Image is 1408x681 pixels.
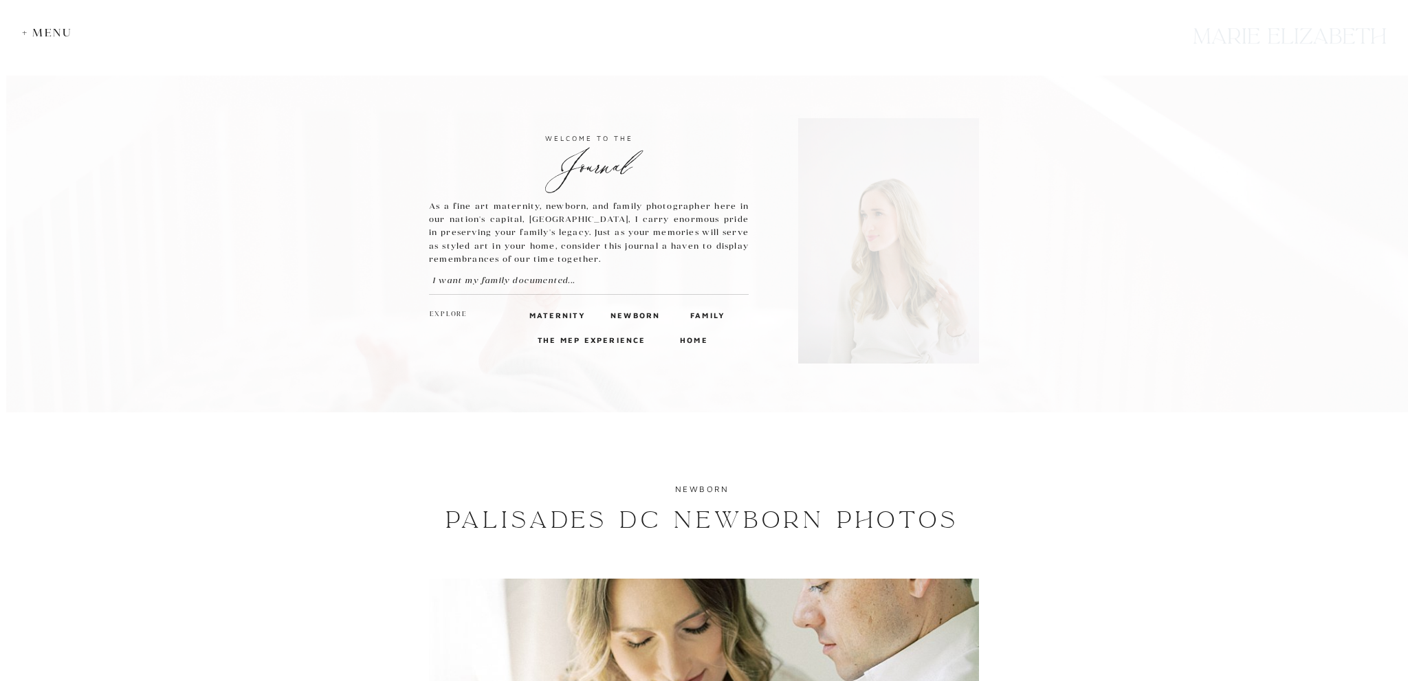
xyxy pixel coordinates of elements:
a: home [680,333,705,346]
h2: Journal [429,147,749,171]
a: Palisades DC Newborn Photos [445,506,959,535]
a: maternity [529,309,577,321]
a: Newborn [610,309,657,321]
a: Family [690,309,723,321]
h3: welcome to the [429,132,749,144]
a: The MEP Experience [538,333,649,346]
a: newborn [675,484,729,494]
p: As a fine art maternity, newborn, and family photographer here in our nation's capital, [GEOGRAPH... [429,199,749,266]
h2: explore [430,309,468,321]
a: I want my family documented... [432,273,605,287]
div: + Menu [22,26,79,39]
